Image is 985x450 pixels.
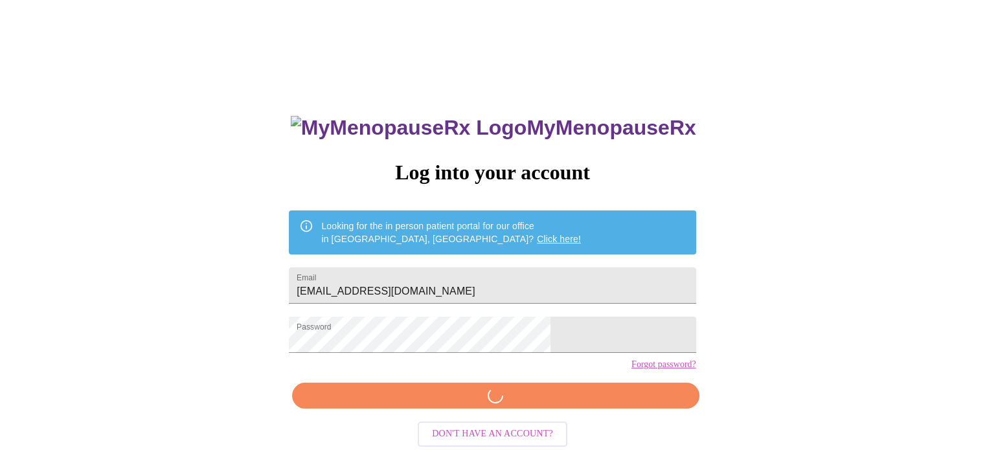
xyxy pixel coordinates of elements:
img: MyMenopauseRx Logo [291,116,526,140]
a: Forgot password? [631,359,696,370]
a: Don't have an account? [414,427,571,438]
a: Click here! [537,234,581,244]
span: Don't have an account? [432,426,553,442]
h3: Log into your account [289,161,696,185]
button: Don't have an account? [418,422,567,447]
h3: MyMenopauseRx [291,116,696,140]
div: Looking for the in person patient portal for our office in [GEOGRAPHIC_DATA], [GEOGRAPHIC_DATA]? [321,214,581,251]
